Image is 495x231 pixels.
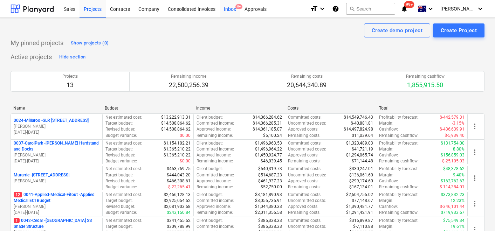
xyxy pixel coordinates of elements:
[253,126,282,132] p: $14,061,185.07
[476,5,484,13] i: keyboard_arrow_down
[441,152,465,158] p: $156,859.03
[161,126,191,132] p: $14,508,864.62
[255,210,282,216] p: $2,011,355.58
[379,218,419,224] p: Profitability forecast :
[470,174,479,182] span: more_vert
[406,73,445,79] p: Remaining cashflow
[105,184,137,190] p: Budget variance :
[379,184,419,190] p: Remaining cashflow :
[351,120,373,126] p: $-40,881.81
[451,198,465,204] p: 12.23%
[288,172,326,178] p: Uncommitted costs :
[161,120,191,126] p: $14,508,864.62
[14,192,99,216] div: 120041-Applied-Medical-Fitout -Applied Medical ECI Budget[PERSON_NAME][DATE]-[DATE]
[197,224,234,230] p: Committed income :
[346,210,373,216] p: $1,291,421.91
[196,106,282,111] div: Income
[344,126,373,132] p: $14,497,824.98
[441,26,477,35] div: Create Project
[105,218,142,224] p: Net estimated cost :
[404,1,414,8] span: 99+
[168,184,191,190] p: $-22,265.41
[167,224,191,230] p: $309,788.99
[346,3,395,15] button: Search
[379,204,398,210] p: Cashflow :
[255,192,282,198] p: $3,181,890.93
[167,172,191,178] p: $444,043.20
[258,172,282,178] p: $514,687.23
[197,198,234,204] p: Committed income :
[11,53,52,61] p: Active projects
[288,166,322,172] p: Committed costs :
[105,178,135,184] p: Revised budget :
[105,204,135,210] p: Revised budget :
[105,140,142,146] p: Net estimated cost :
[167,210,191,216] p: $243,150.84
[287,81,326,89] p: 20,644,340.89
[258,166,282,172] p: $540,319.73
[346,152,373,158] p: $1,294,065.74
[169,81,208,89] p: 22,500,256.39
[255,204,282,210] p: $1,044,380.33
[261,184,282,190] p: $52,750.00
[352,198,373,204] p: $77,148.67
[379,166,419,172] p: Profitability forecast :
[379,146,393,152] p: Margin :
[197,133,233,139] p: Remaining income :
[14,204,99,210] p: [PERSON_NAME]
[258,178,282,184] p: $461,937.23
[105,210,137,216] p: Budget variance :
[14,152,99,158] p: [PERSON_NAME]
[167,218,191,224] p: $341,455.52
[69,37,110,49] button: Show projects (0)
[440,184,465,190] p: $-114,384.01
[197,204,231,210] p: Approved income :
[379,152,398,158] p: Cashflow :
[453,146,465,152] p: 8.80%
[14,210,99,216] p: [DATE] - [DATE]
[288,146,326,152] p: Uncommitted costs :
[164,198,191,204] p: $2,925,054.52
[379,126,398,132] p: Cashflow :
[14,172,69,178] p: Murarrie - [STREET_ADDRESS]
[379,114,419,120] p: Profitability forecast :
[406,81,445,89] p: 1,855,915.50
[105,198,133,204] p: Target budget :
[197,140,223,146] p: Client budget :
[443,218,465,224] p: $75,549.34
[11,39,63,47] p: My pinned projects
[440,204,465,210] p: $-346,101.44
[105,158,137,164] p: Budget variance :
[349,166,373,172] p: $330,247.01
[401,5,408,13] i: notifications
[255,152,282,158] p: $1,450,924.77
[288,120,326,126] p: Uncommitted costs :
[14,192,22,197] span: 12
[379,210,419,216] p: Remaining cashflow :
[379,120,393,126] p: Margin :
[164,204,191,210] p: $2,681,903.68
[161,114,191,120] p: $13,222,913.31
[379,140,419,146] p: Profitability forecast :
[288,126,318,132] p: Approved costs :
[105,133,137,139] p: Budget variance :
[372,26,422,35] div: Create demo project
[263,133,282,139] p: $5,100.24
[255,198,282,204] p: $3,055,735.91
[62,81,78,89] p: 13
[288,140,322,146] p: Committed costs :
[105,114,142,120] p: Net estimated cost :
[105,172,133,178] p: Target budget :
[164,146,191,152] p: $1,365,210.22
[349,218,373,224] p: $316,899.87
[197,172,234,178] p: Committed income :
[14,158,99,164] p: [DATE] - [DATE]
[71,39,109,47] div: Show projects (0)
[197,184,233,190] p: Remaining income :
[470,148,479,156] span: more_vert
[288,224,326,230] p: Uncommitted costs :
[379,172,393,178] p: Margin :
[288,178,318,184] p: Approved costs :
[258,218,282,224] p: $385,338.33
[353,224,373,230] p: $-7,110.88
